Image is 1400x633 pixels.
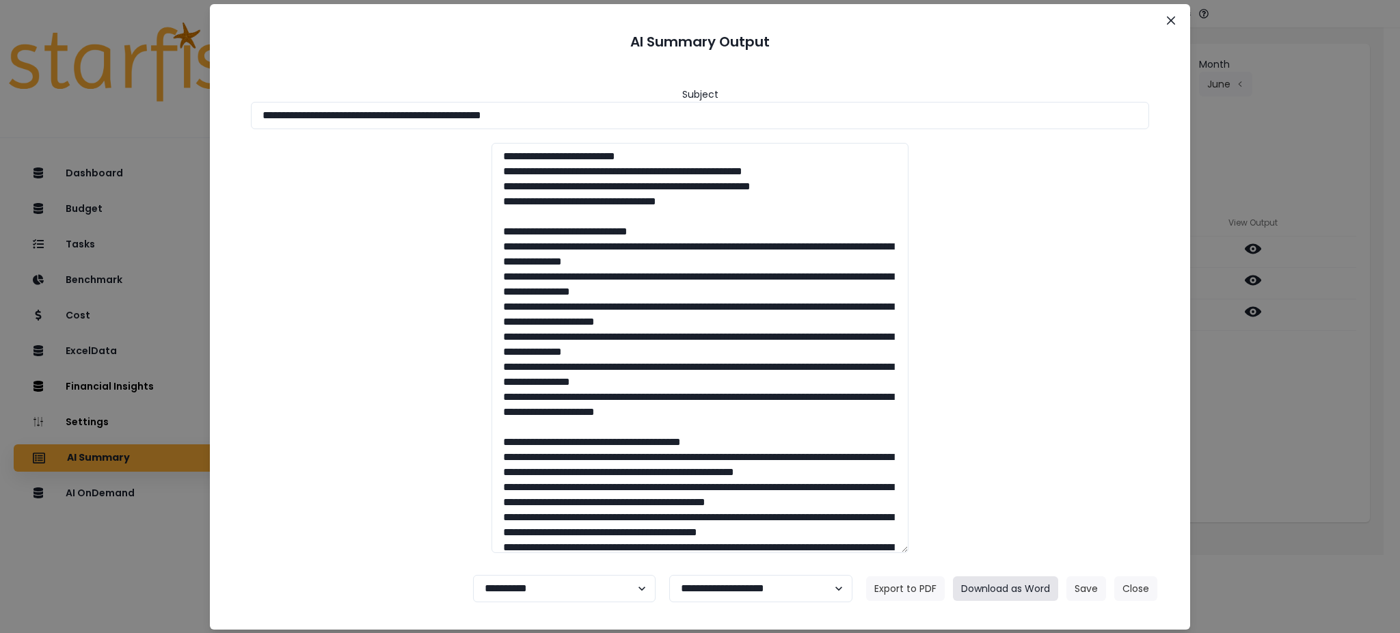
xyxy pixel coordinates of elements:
button: Download as Word [953,576,1058,601]
button: Save [1066,576,1106,601]
button: Export to PDF [866,576,945,601]
button: Close [1160,10,1182,31]
header: AI Summary Output [226,21,1174,63]
header: Subject [682,87,718,102]
button: Close [1114,576,1157,601]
